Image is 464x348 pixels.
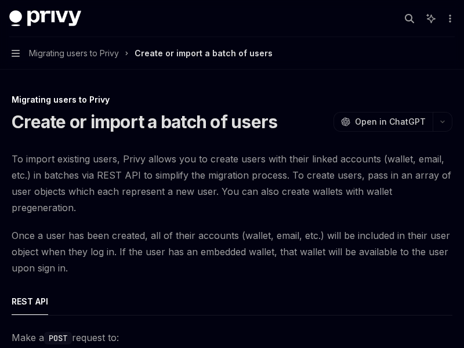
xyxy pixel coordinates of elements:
[443,10,455,27] button: More actions
[9,10,81,27] img: dark logo
[44,332,72,345] code: POST
[12,111,277,132] h1: Create or import a batch of users
[355,116,426,128] span: Open in ChatGPT
[12,151,452,216] span: To import existing users, Privy allows you to create users with their linked accounts (wallet, em...
[29,46,119,60] span: Migrating users to Privy
[12,94,452,106] div: Migrating users to Privy
[12,288,48,315] button: REST API
[333,112,433,132] button: Open in ChatGPT
[12,227,452,276] span: Once a user has been created, all of their accounts (wallet, email, etc.) will be included in the...
[12,329,452,346] span: Make a request to:
[135,46,273,60] div: Create or import a batch of users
